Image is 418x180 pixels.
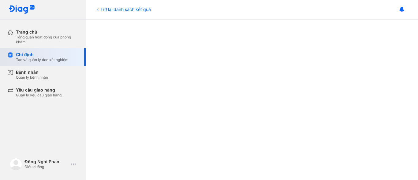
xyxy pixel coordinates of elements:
div: Trở lại danh sách kết quả [95,6,151,13]
div: Điều dưỡng [24,164,69,169]
div: Quản lý bệnh nhân [16,75,48,80]
img: logo [9,5,35,14]
div: Yêu cầu giao hàng [16,87,62,93]
div: Tạo và quản lý đơn xét nghiệm [16,57,69,62]
div: Đông Nghi Phan [24,159,69,164]
div: Chỉ định [16,52,69,57]
div: Tổng quan hoạt động của phòng khám [16,35,78,45]
div: Quản lý yêu cầu giao hàng [16,93,62,98]
div: Trang chủ [16,29,78,35]
img: logo [10,158,22,170]
div: Bệnh nhân [16,70,48,75]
